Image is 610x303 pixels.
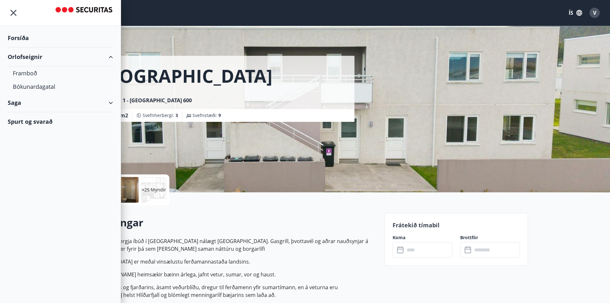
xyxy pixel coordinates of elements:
[393,221,520,229] p: Frátekið tímabil
[192,112,221,119] span: Svefnstæði :
[8,112,113,131] div: Spurt og svarað
[82,258,377,265] p: [GEOGRAPHIC_DATA] er meðal vinsælustu ferðamannastaða landsins.
[460,234,520,241] label: Brottför
[82,271,377,278] p: Fjöldi [PERSON_NAME] heimsækir bæinn árlega, jafnt vetur, sumar, vor og haust.
[55,7,113,20] img: union_logo
[593,9,596,16] span: V
[82,283,377,299] p: Fegurð bæjarins og fjarðarins, ásamt veðurblíðu, dregur til ferðamenn yfir sumartímann, en á vetu...
[90,63,272,88] h1: [GEOGRAPHIC_DATA]
[8,29,113,47] div: Forsíða
[587,5,602,21] button: V
[82,215,377,230] h2: Upplýsingar
[13,66,108,80] div: Framboð
[142,112,178,119] span: Svefnherbergi :
[82,237,377,253] p: Glæsileg 4 herbergja íbúð í [GEOGRAPHIC_DATA] nálægt [GEOGRAPHIC_DATA]. Gasgrill, þvottavél og að...
[98,97,192,104] span: Sómatún 1 - [GEOGRAPHIC_DATA] 600
[13,80,108,93] div: Bókunardagatal
[8,93,113,112] div: Saga
[565,7,586,19] button: ÍS
[175,112,178,118] span: 3
[142,187,166,193] p: +25 Myndir
[8,7,19,19] button: menu
[8,47,113,66] div: Orlofseignir
[393,234,452,241] label: Koma
[218,112,221,118] span: 9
